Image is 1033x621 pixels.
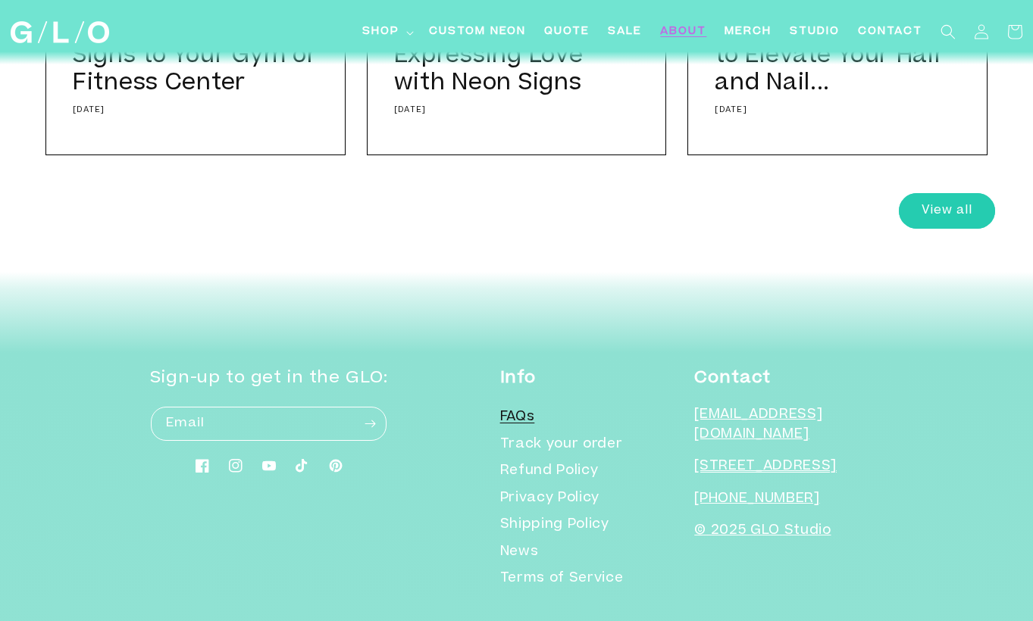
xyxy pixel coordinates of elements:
span: Studio [790,24,840,40]
a: Merch [715,15,781,49]
p: [EMAIL_ADDRESS][DOMAIN_NAME] [694,406,883,445]
a: [STREET_ADDRESS] [694,460,837,473]
a: Track your order [500,432,623,459]
span: SALE [608,24,642,40]
a: Privacy Policy [500,485,599,513]
p: © 2025 GLO Studio [694,522,883,541]
a: View all [899,193,995,229]
strong: Info [500,370,536,387]
button: Subscribe [353,406,387,442]
a: SALE [599,15,651,49]
a: Shipping Policy [500,512,609,539]
summary: Shop [353,15,420,49]
strong: Contact [694,370,771,387]
span: Merch [725,24,772,40]
p: [PHONE_NUMBER] [694,490,883,510]
a: Choose Neon Signs to Elevate Your Hair and Nail... [715,17,960,98]
a: About [651,15,715,49]
a: FAQs [500,408,535,432]
a: Terms of Service [500,566,624,593]
summary: Search [931,15,965,48]
a: Contact [849,15,931,49]
h2: Sign-up to get in the GLO: [150,367,387,391]
span: Contact [858,24,922,40]
a: News [500,539,539,566]
span: Quote [544,24,590,40]
img: GLO Studio [11,21,109,43]
span: Custom Neon [429,24,526,40]
a: Perfect the Art of Expressing Love with Neon Signs [394,17,640,98]
span: About [660,24,706,40]
input: Email [151,407,387,441]
a: Refund Policy [500,458,599,485]
a: Studio [781,15,849,49]
a: GLO Studio [5,16,114,49]
a: Quote [535,15,599,49]
a: Introduce Neon Signs to Your Gym or Fitness Center [73,17,318,98]
a: Custom Neon [420,15,535,49]
iframe: Chat Widget [760,409,1033,621]
span: Shop [362,24,399,40]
